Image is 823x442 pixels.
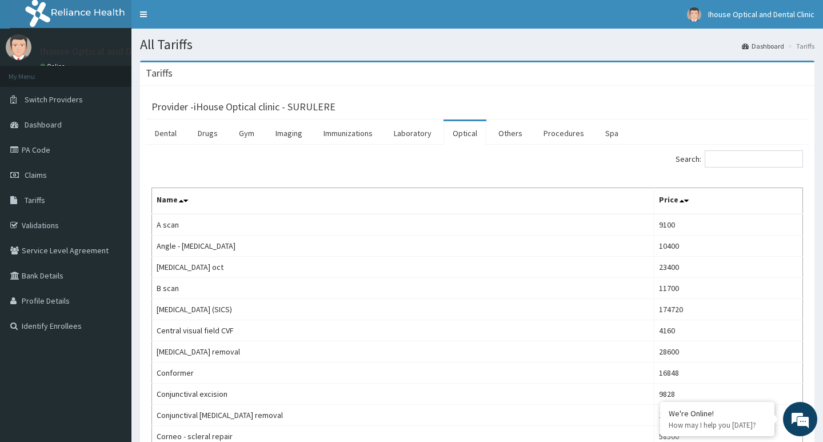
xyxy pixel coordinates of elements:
div: Chat with us now [59,64,192,79]
label: Search: [676,150,803,168]
th: Price [654,188,803,214]
div: We're Online! [669,408,766,419]
td: 174720 [654,299,803,320]
td: [MEDICAL_DATA] oct [152,257,654,278]
td: Conjunctival [MEDICAL_DATA] removal [152,405,654,426]
span: Tariffs [25,195,45,205]
p: Ihouse Optical and Dental Clinic [40,46,182,57]
span: Claims [25,170,47,180]
td: 4160 [654,320,803,341]
a: Drugs [189,121,227,145]
td: 16848 [654,363,803,384]
td: Central visual field CVF [152,320,654,341]
span: Switch Providers [25,94,83,105]
a: Dental [146,121,186,145]
a: Gym [230,121,263,145]
td: 9828 [654,384,803,405]
td: Angle - [MEDICAL_DATA] [152,236,654,257]
input: Search: [705,150,803,168]
a: Others [489,121,532,145]
span: Ihouse Optical and Dental Clinic [708,9,814,19]
p: How may I help you today? [669,420,766,430]
td: [MEDICAL_DATA] removal [152,341,654,363]
td: 28600 [654,341,803,363]
h3: Tariffs [146,68,173,78]
td: Conjunctival excision [152,384,654,405]
span: We're online! [66,144,158,260]
a: Spa [596,121,628,145]
a: Imaging [266,121,311,145]
td: 10400 [654,236,803,257]
td: B scan [152,278,654,299]
td: Conformer [152,363,654,384]
a: Laboratory [385,121,441,145]
span: Dashboard [25,120,62,130]
a: Dashboard [742,41,784,51]
a: Immunizations [314,121,382,145]
th: Name [152,188,654,214]
a: Optical [444,121,486,145]
textarea: Type your message and hit 'Enter' [6,312,218,352]
h1: All Tariffs [140,37,814,52]
td: [MEDICAL_DATA] (SICS) [152,299,654,320]
a: Procedures [534,121,593,145]
td: A scan [152,214,654,236]
div: Minimize live chat window [187,6,215,33]
td: 23400 [654,257,803,278]
img: d_794563401_company_1708531726252_794563401 [21,57,46,86]
img: User Image [687,7,701,22]
td: 9100 [654,214,803,236]
td: 11700 [654,278,803,299]
a: Online [40,62,67,70]
img: User Image [6,34,31,60]
li: Tariffs [785,41,814,51]
td: 10400 [654,405,803,426]
h3: Provider - iHouse Optical clinic - SURULERE [151,102,335,112]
